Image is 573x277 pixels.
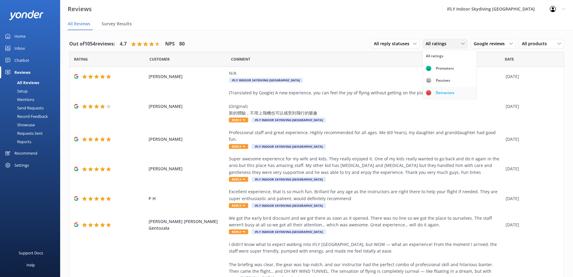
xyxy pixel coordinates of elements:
[506,222,556,228] div: [DATE]
[14,54,29,66] div: Chatbot
[4,78,60,87] a: All Reviews
[229,203,248,208] span: Reply
[252,118,326,122] span: iFLY Indoor Skydiving [GEOGRAPHIC_DATA]
[68,4,92,14] h3: Reviews
[506,165,556,172] div: [DATE]
[229,156,503,176] div: Super awesome experience for my wife and kids. They really enjoyed it. One of my kids really want...
[229,129,503,143] div: Professional staff and great experience. Highly recommended for all ages. Me (69 Years), my daugh...
[149,195,226,202] span: P H
[74,56,88,62] span: Date
[229,229,248,234] span: Reply
[431,77,455,83] div: Passives
[426,40,450,47] span: All ratings
[4,129,60,137] a: Requests Sent
[149,103,226,110] span: [PERSON_NAME]
[4,137,31,146] div: Reports
[229,90,503,117] div: (Translated by Google) A new experience, you can feel the joy of flying without getting on the pl...
[506,136,556,143] div: [DATE]
[149,165,226,172] span: [PERSON_NAME]
[69,40,115,48] h4: Out of 1054 reviews:
[102,21,132,27] span: Survey Results
[426,53,443,59] div: All ratings
[120,40,127,48] h4: 4.7
[229,118,248,122] span: Reply
[9,10,44,20] img: yonder-white-logo.png
[149,136,226,143] span: [PERSON_NAME]
[4,95,34,104] div: Mentions
[505,56,514,62] span: Date
[4,137,60,146] a: Reports
[474,40,508,47] span: Google reviews
[14,30,26,42] div: Home
[165,40,175,48] h4: NPS
[506,195,556,202] div: [DATE]
[4,95,60,104] a: Mentions
[26,259,35,271] div: Help
[252,177,326,182] span: iFLY Indoor Skydiving [GEOGRAPHIC_DATA]
[229,188,503,202] div: Excellent experience, that is so much fun. Brillant for any age as the instructors are right ther...
[506,103,556,110] div: [DATE]
[4,104,60,112] a: Send Requests
[4,121,60,129] a: Showcase
[229,144,248,149] span: Reply
[14,159,29,171] div: Settings
[252,144,326,149] span: iFLY Indoor Skydiving [GEOGRAPHIC_DATA]
[252,203,326,208] span: iFLY Indoor Skydiving [GEOGRAPHIC_DATA]
[231,56,250,62] span: Question
[229,78,303,83] span: iFLY Indoor Skydiving [GEOGRAPHIC_DATA]
[149,218,226,232] span: [PERSON_NAME] [PERSON_NAME] Gentozala
[431,65,458,71] div: Promoters
[506,73,556,80] div: [DATE]
[4,112,60,121] a: Record Feedback
[229,215,503,228] div: We got the early bird discount and we got there as soon as it opened. There was no line so we got...
[4,121,35,129] div: Showcase
[4,78,39,87] div: All Reviews
[14,66,30,78] div: Reviews
[149,73,226,80] span: [PERSON_NAME]
[4,129,43,137] div: Requests Sent
[68,21,90,27] span: All Reviews
[522,40,550,47] span: All products
[14,42,25,54] div: Inbox
[229,70,503,77] div: N/A
[4,87,28,95] div: Setup
[374,40,413,47] span: All reply statuses
[4,87,60,95] a: Setup
[4,112,48,121] div: Record Feedback
[19,247,43,259] div: Support Docs
[229,177,248,182] span: Reply
[431,90,459,96] div: Detractors
[252,229,326,234] span: iFLY Indoor Skydiving [GEOGRAPHIC_DATA]
[14,147,37,159] div: Recommend
[4,104,44,112] div: Send Requests
[149,56,170,62] span: Date
[179,40,185,48] h4: 80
